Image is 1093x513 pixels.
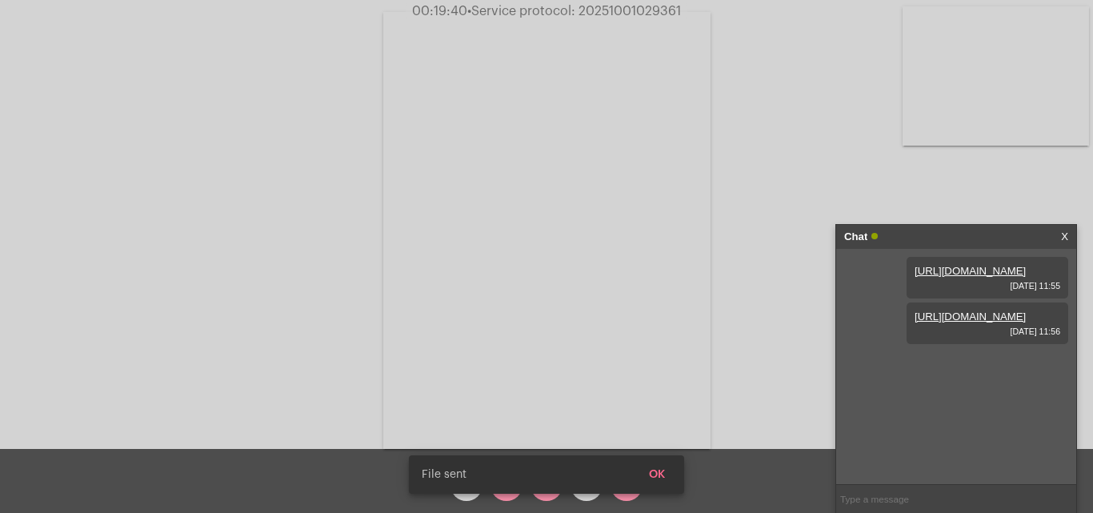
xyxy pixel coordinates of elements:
[1010,327,1060,336] font: [DATE] 11:56
[871,233,878,239] span: Online
[471,5,681,18] font: Service protocol: 20251001029361
[412,5,467,18] font: 00:19:40
[844,230,867,242] font: Chat
[467,5,471,18] font: •
[649,469,665,480] font: OK
[836,485,1076,513] input: Type a message
[1010,281,1060,291] font: [DATE] 11:55
[915,265,1026,277] a: [URL][DOMAIN_NAME]
[422,469,466,480] font: File sent
[844,225,867,249] strong: Chat
[915,311,1026,323] a: [URL][DOMAIN_NAME]
[1061,225,1068,249] a: X
[1061,230,1068,242] font: X
[636,460,678,489] button: OK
